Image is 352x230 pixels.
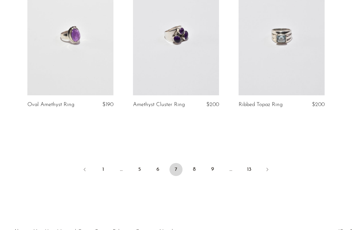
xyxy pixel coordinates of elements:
span: $200 [206,102,219,107]
a: Amethyst Cluster Ring [133,102,185,108]
span: $190 [102,102,113,107]
span: $200 [312,102,325,107]
a: Oval Amethyst Ring [27,102,74,108]
span: 7 [169,163,183,176]
a: 13 [242,163,256,176]
a: 1 [96,163,110,176]
a: 8 [188,163,201,176]
a: 9 [206,163,219,176]
span: … [115,163,128,176]
a: Ribbed Topaz Ring [239,102,283,108]
a: 5 [133,163,146,176]
a: Next [261,163,274,177]
a: Previous [78,163,91,177]
span: … [224,163,237,176]
a: 6 [151,163,164,176]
